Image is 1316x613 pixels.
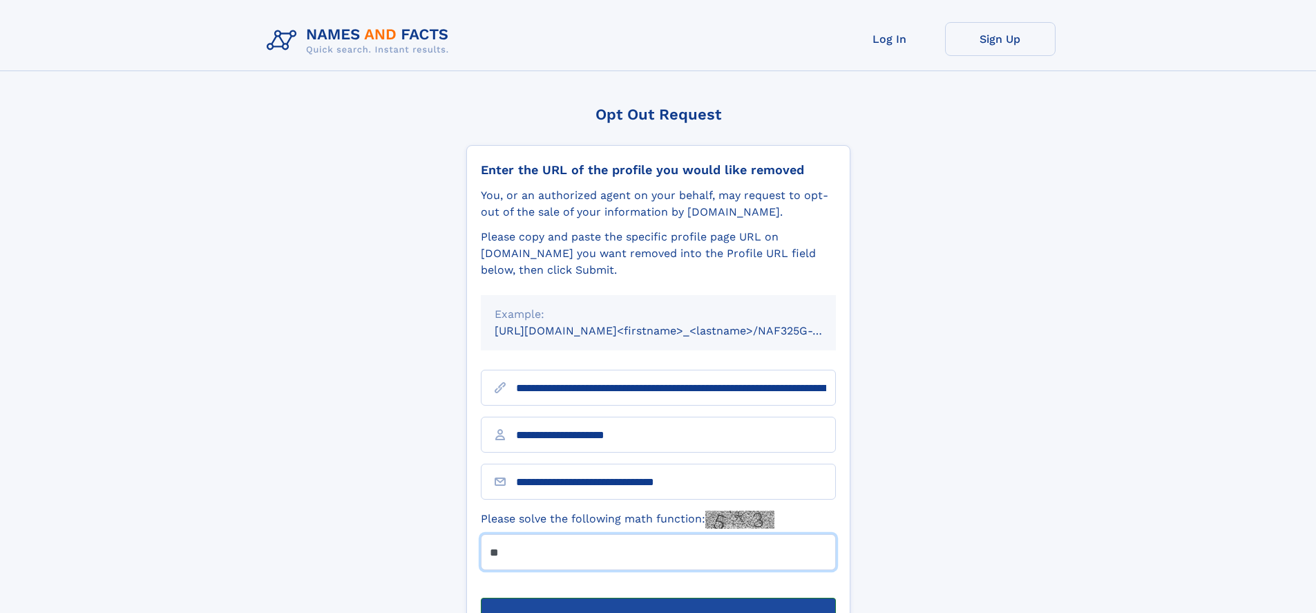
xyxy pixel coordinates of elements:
[481,187,836,220] div: You, or an authorized agent on your behalf, may request to opt-out of the sale of your informatio...
[261,22,460,59] img: Logo Names and Facts
[835,22,945,56] a: Log In
[481,162,836,178] div: Enter the URL of the profile you would like removed
[481,511,774,529] label: Please solve the following math function:
[495,306,822,323] div: Example:
[495,324,862,337] small: [URL][DOMAIN_NAME]<firstname>_<lastname>/NAF325G-xxxxxxxx
[466,106,850,123] div: Opt Out Request
[945,22,1056,56] a: Sign Up
[481,229,836,279] div: Please copy and paste the specific profile page URL on [DOMAIN_NAME] you want removed into the Pr...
